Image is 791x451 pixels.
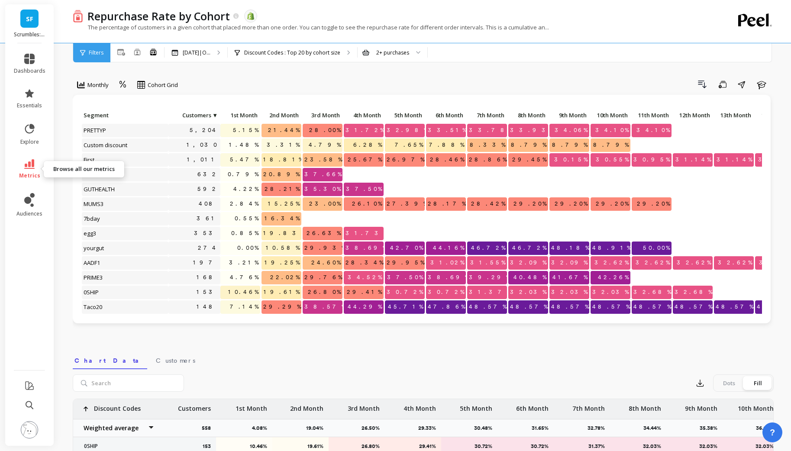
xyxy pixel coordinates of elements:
[549,256,589,269] span: 32.09%
[74,356,145,365] span: Chart Data
[170,112,211,119] span: Customers
[675,112,710,119] span: 12th Month
[426,300,467,313] span: 47.86%
[82,227,99,240] span: egg3
[385,286,425,299] span: 30.72%
[594,197,630,210] span: 29.20%
[549,286,589,299] span: 32.03%
[393,139,425,151] span: 7.65%
[467,124,515,137] span: 33.78%
[762,422,782,442] button: ?
[305,227,342,240] span: 26.63%
[302,109,343,122] div: Toggle SortBy
[236,242,260,254] span: 0.00%
[715,153,754,166] span: 31.14%
[262,286,301,299] span: 19.61%
[376,48,409,57] div: 2+ purchases
[263,256,301,269] span: 19.25%
[344,227,389,240] span: 31.73%
[228,300,260,313] span: 7.14%
[346,271,384,284] span: 34.52%
[350,197,384,210] span: 26.10%
[17,102,42,109] span: essentials
[278,443,323,450] p: 19.61%
[227,139,260,151] span: 1.48%
[346,300,384,313] span: 44.29%
[387,112,422,119] span: 5th Month
[700,425,723,432] p: 35.38%
[266,124,301,137] span: 21.44%
[82,124,109,137] span: PRETTYP
[469,197,507,210] span: 28.42%
[386,300,425,313] span: 45.71%
[345,286,384,299] span: 29.41%
[81,109,123,122] div: Toggle SortBy
[384,109,426,122] div: Toggle SortBy
[426,197,468,210] span: 28.17%
[84,112,166,119] span: Segment
[228,271,260,284] span: 4.76%
[426,109,467,122] div: Toggle SortBy
[82,271,105,284] span: PRIME3
[633,112,669,119] span: 11th Month
[192,227,220,240] a: 353
[266,197,301,210] span: 15.25%
[388,242,425,254] span: 42.70%
[591,300,632,313] span: 48.57%
[82,300,105,313] span: Taco20
[632,153,672,166] span: 30.95%
[426,271,471,284] span: 38.69%
[631,109,672,122] div: Toggle SortBy
[508,109,549,122] div: Toggle SortBy
[79,443,155,450] p: 0SHIP
[202,425,216,432] p: 558
[553,197,589,210] span: 29.20%
[82,109,168,121] p: Segment
[303,300,347,313] span: 38.57%
[549,242,591,254] span: 48.18%
[196,168,220,181] a: 632
[468,139,507,151] span: 8.33%
[82,153,97,166] span: First
[632,300,673,313] span: 48.57%
[87,81,109,89] span: Monthly
[591,139,630,151] span: 8.79%
[738,399,774,413] p: 10th Month
[714,109,755,122] div: Toggle SortBy
[643,425,666,432] p: 34.44%
[632,109,672,121] p: 11th Month
[348,399,380,413] p: 3rd Month
[685,399,717,413] p: 9th Month
[756,425,779,432] p: 36.64%
[672,443,717,450] p: 32.03%
[592,112,628,119] span: 10th Month
[508,109,548,121] p: 8th Month
[307,197,342,210] span: 23.00%
[262,109,301,121] p: 2nd Month
[512,271,548,284] span: 40.48%
[228,197,260,210] span: 2.84%
[508,124,556,137] span: 33.93%
[428,153,466,166] span: 28.46%
[195,212,220,225] a: 361
[16,210,42,217] span: audiences
[345,112,381,119] span: 4th Month
[508,300,549,313] span: 48.57%
[306,425,329,432] p: 19.04%
[73,23,549,31] p: The percentage of customers in a given cohort that placed more than one order. You can toggle to ...
[616,443,661,450] p: 32.03%
[262,300,303,313] span: 29.29%
[469,242,507,254] span: 46.72%
[427,139,466,151] span: 7.88%
[231,124,260,137] span: 5.15%
[591,286,630,299] span: 32.03%
[264,242,301,254] span: 10.58%
[385,153,426,166] span: 26.97%
[227,256,260,269] span: 3.21%
[196,242,220,254] a: 274
[195,271,220,284] a: 168
[73,374,184,392] input: Search
[73,10,83,23] img: header icon
[263,112,299,119] span: 2nd Month
[303,153,344,166] span: 23.58%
